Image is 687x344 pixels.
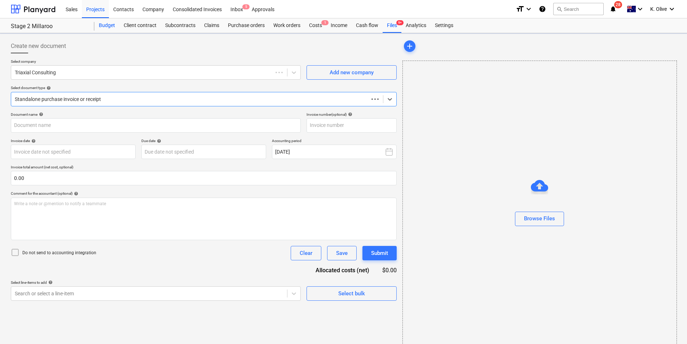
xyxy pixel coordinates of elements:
button: Search [553,3,604,15]
div: Due date [141,138,266,143]
span: help [47,280,53,285]
i: Knowledge base [539,5,546,13]
div: Invoice number (optional) [307,112,397,117]
div: Document name [11,112,301,117]
div: Add new company [330,68,374,77]
input: Due date not specified [141,145,266,159]
span: help [72,191,78,196]
button: [DATE] [272,145,397,159]
div: Files [383,18,401,33]
span: K. Olive [650,6,667,12]
div: Comment for the accountant (optional) [11,191,397,196]
span: help [30,139,36,143]
input: Invoice total amount (net cost, optional) [11,171,397,185]
button: Add new company [307,65,397,80]
span: help [155,139,161,143]
a: Subcontracts [161,18,200,33]
span: 5 [242,4,250,9]
a: Costs1 [305,18,326,33]
a: Income [326,18,352,33]
span: 1 [321,20,329,25]
div: Select document type [11,85,397,90]
span: help [38,112,43,116]
a: Cash flow [352,18,383,33]
p: Select company [11,59,301,65]
p: Accounting period [272,138,397,145]
a: Settings [431,18,458,33]
p: Invoice total amount (net cost, optional) [11,165,397,171]
i: format_size [516,5,524,13]
button: Browse Files [515,212,564,226]
a: Files9+ [383,18,401,33]
span: add [405,42,414,50]
div: Invoice date [11,138,136,143]
i: notifications [609,5,617,13]
i: keyboard_arrow_down [668,5,676,13]
div: Select line-items to add [11,280,301,285]
span: help [45,86,51,90]
span: Create new document [11,42,66,50]
div: Save [336,248,348,258]
p: Do not send to accounting integration [22,250,96,256]
input: Document name [11,118,301,133]
div: $0.00 [381,266,397,274]
i: keyboard_arrow_down [636,5,644,13]
div: Clear [300,248,312,258]
a: Work orders [269,18,305,33]
span: search [556,6,562,12]
div: Select bulk [338,289,365,298]
input: Invoice number [307,118,397,133]
span: 28 [614,1,622,8]
div: Allocated costs (net) [303,266,381,274]
div: Stage 2 Millaroo [11,23,86,30]
i: keyboard_arrow_down [524,5,533,13]
a: Purchase orders [224,18,269,33]
a: Budget [94,18,119,33]
span: help [347,112,352,116]
div: Submit [371,248,388,258]
a: Claims [200,18,224,33]
a: Analytics [401,18,431,33]
button: Save [327,246,357,260]
div: Browse Files [524,214,555,223]
span: 9+ [396,20,404,25]
div: Costs [305,18,326,33]
button: Clear [291,246,321,260]
input: Invoice date not specified [11,145,136,159]
button: Select bulk [307,286,397,301]
a: Client contract [119,18,161,33]
button: Submit [362,246,397,260]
